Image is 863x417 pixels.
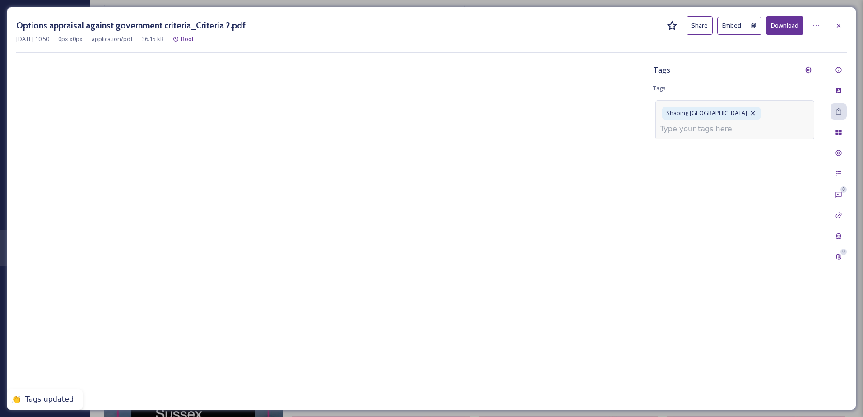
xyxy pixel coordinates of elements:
[666,109,747,117] span: Shaping [GEOGRAPHIC_DATA]
[181,35,194,43] span: Root
[58,35,83,43] span: 0 px x 0 px
[717,17,746,35] button: Embed
[142,35,164,43] span: 36.15 kB
[25,395,74,404] div: Tags updated
[16,35,49,43] span: [DATE] 10:50
[660,124,751,134] input: Type your tags here
[16,19,246,32] h3: Options appraisal against government criteria_Criteria 2.pdf
[840,249,847,255] div: 0
[12,395,21,404] div: 👏
[840,186,847,193] div: 0
[687,16,713,35] button: Share
[653,65,670,75] span: Tags
[653,84,666,92] span: Tags
[92,35,133,43] span: application/pdf
[766,16,803,35] button: Download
